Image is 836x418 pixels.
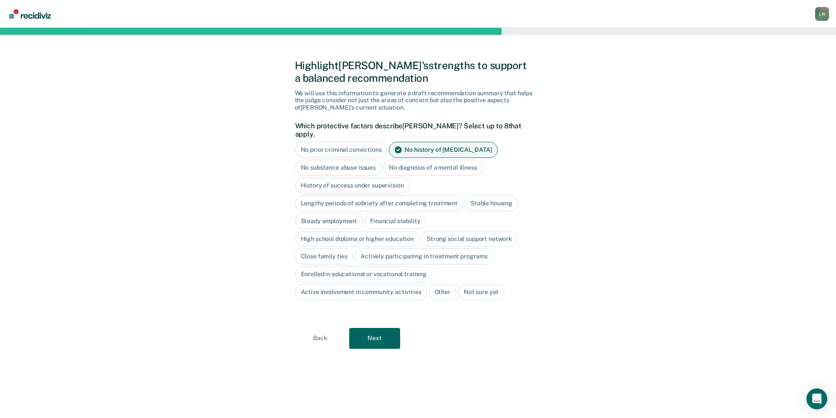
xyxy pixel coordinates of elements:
[295,231,420,247] div: High school diploma or higher education
[465,195,518,211] div: Stable housing
[295,328,346,349] button: Back
[421,231,518,247] div: Strong social support network
[815,7,829,21] div: L N
[349,328,400,349] button: Next
[295,213,363,229] div: Steady employment
[295,177,410,194] div: History of success under supervision
[295,122,537,138] label: Which protective factors describe [PERSON_NAME] ? Select up to 8 that apply.
[295,248,354,264] div: Close family ties
[458,284,504,300] div: Not sure yet
[295,59,542,84] div: Highlight [PERSON_NAME]'s strengths to support a balanced recommendation
[364,213,426,229] div: Financial stability
[295,195,463,211] div: Lengthy periods of sobriety after completing treatment
[295,284,427,300] div: Active involvement in community activities
[9,9,51,19] img: Recidiviz
[295,160,382,176] div: No substance abuse issues
[355,248,493,264] div: Actively participating in treatment programs
[806,388,827,409] div: Open Intercom Messenger
[383,160,483,176] div: No diagnosis of a mental illness
[295,90,542,111] div: We will use this information to generate a draft recommendation summary that helps the judge cons...
[295,266,433,282] div: Enrolled in educational or vocational training
[429,284,456,300] div: Other
[295,142,388,158] div: No prior criminal convictions
[389,142,497,158] div: No history of [MEDICAL_DATA]
[815,7,829,21] button: Profile dropdown button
